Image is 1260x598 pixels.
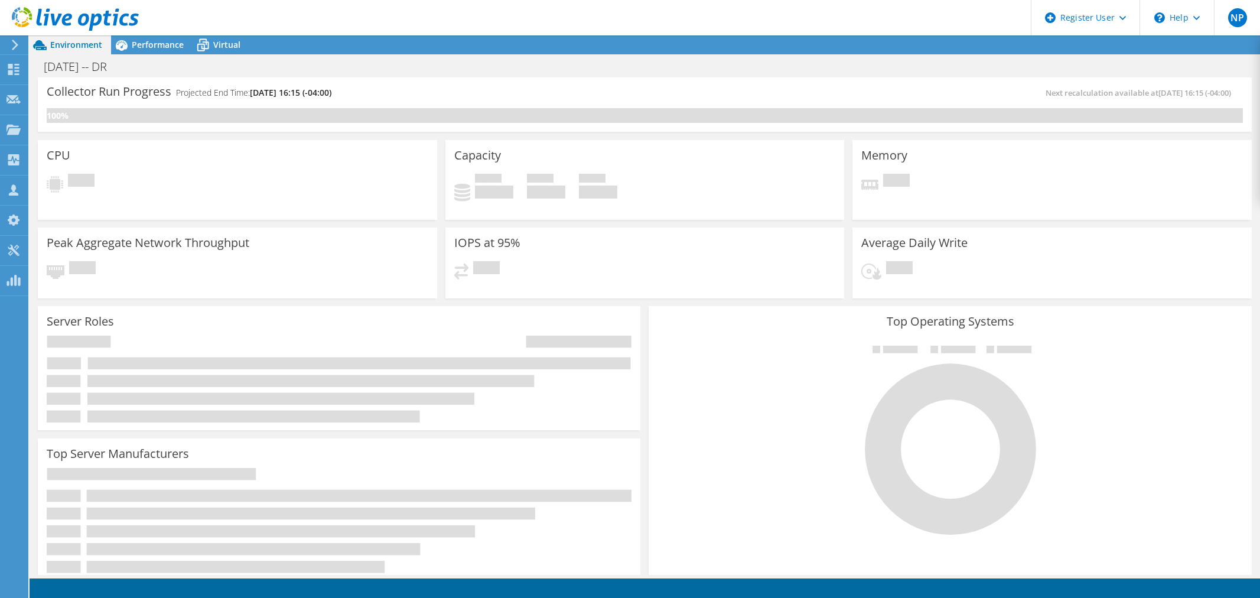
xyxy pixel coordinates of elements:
[47,447,189,460] h3: Top Server Manufacturers
[1228,8,1247,27] span: NP
[1046,87,1237,98] span: Next recalculation available at
[213,39,240,50] span: Virtual
[861,236,968,249] h3: Average Daily Write
[47,236,249,249] h3: Peak Aggregate Network Throughput
[454,149,501,162] h3: Capacity
[883,174,910,190] span: Pending
[68,174,95,190] span: Pending
[47,315,114,328] h3: Server Roles
[886,261,913,277] span: Pending
[50,39,102,50] span: Environment
[1158,87,1231,98] span: [DATE] 16:15 (-04:00)
[47,149,70,162] h3: CPU
[527,186,565,199] h4: 0 GiB
[69,261,96,277] span: Pending
[475,186,513,199] h4: 0 GiB
[527,174,554,186] span: Free
[132,39,184,50] span: Performance
[861,149,907,162] h3: Memory
[475,174,502,186] span: Used
[657,315,1242,328] h3: Top Operating Systems
[250,87,331,98] span: [DATE] 16:15 (-04:00)
[454,236,520,249] h3: IOPS at 95%
[473,261,500,277] span: Pending
[38,60,125,73] h1: [DATE] -- DR
[176,86,331,99] h4: Projected End Time:
[579,186,617,199] h4: 0 GiB
[1154,12,1165,23] svg: \n
[579,174,605,186] span: Total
